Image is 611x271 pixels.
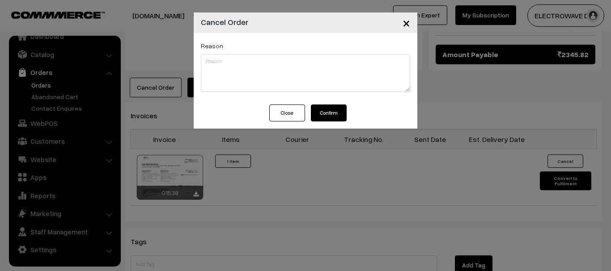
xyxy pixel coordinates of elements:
h4: Cancel Order [201,16,248,28]
span: × [403,14,410,31]
button: Confirm [311,104,347,121]
label: Reason [201,41,223,50]
button: Close [395,9,417,37]
button: Close [269,104,305,121]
